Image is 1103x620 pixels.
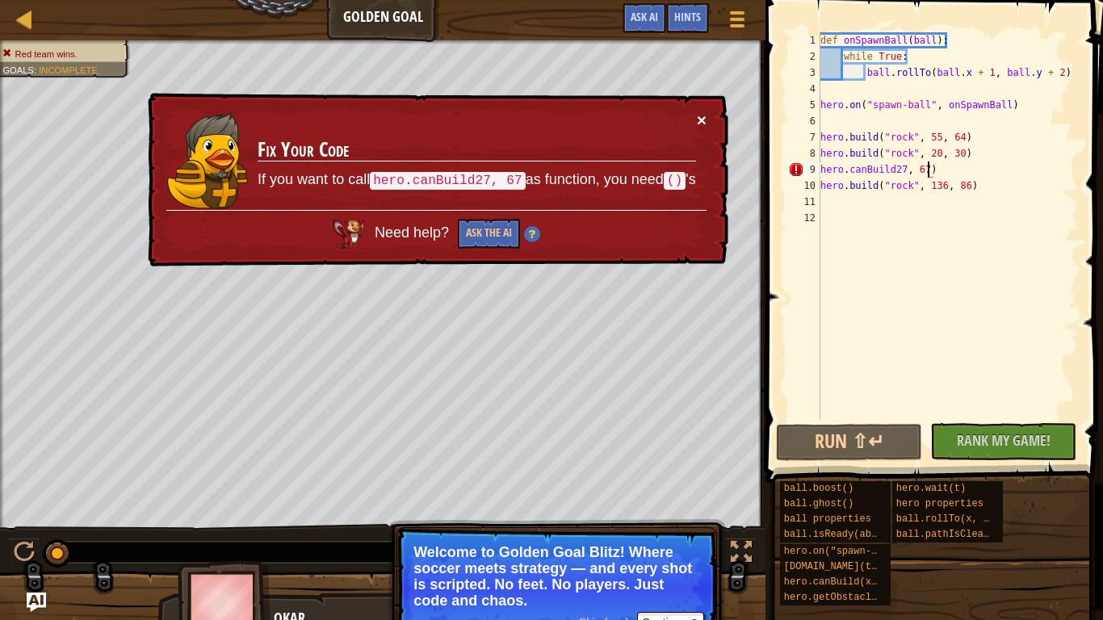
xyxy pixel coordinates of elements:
span: ball.ghost() [784,498,853,509]
button: Show game menu [717,3,757,41]
code: () [664,172,686,190]
div: 11 [788,194,820,210]
img: Hint [524,226,540,242]
div: 6 [788,113,820,129]
span: hero.wait(t) [896,483,966,494]
img: AI [333,219,365,248]
span: Incomplete [39,65,98,75]
h3: Fix Your Code [258,139,696,161]
span: ball.pathIsClear(x, y) [896,529,1024,540]
span: hero.canBuild(x, y) [784,576,895,588]
span: ball.rollTo(x, y) [896,513,995,525]
span: hero.getObstacleAt(x, y) [784,592,924,603]
span: ball.boost() [784,483,853,494]
button: Ask AI [27,593,46,612]
div: 5 [788,97,820,113]
span: hero.on("spawn-ball", f) [784,546,924,557]
span: ball properties [784,513,871,525]
div: 2 [788,48,820,65]
div: 8 [788,145,820,161]
li: Red team wins. [2,48,120,61]
div: 1 [788,32,820,48]
code: hero.canBuild27, 67 [370,172,526,190]
span: Ask AI [631,9,658,24]
span: : [34,65,39,75]
button: Run ⇧↵ [776,424,922,461]
span: Rank My Game! [957,430,1051,450]
button: Ask AI [623,3,666,33]
button: Rank My Game! [930,423,1076,460]
span: Hints [674,9,701,24]
button: Ctrl + P: Play [8,538,40,571]
div: 12 [788,210,820,226]
span: Need help? [375,224,453,241]
span: ball.isReady(ability) [784,529,906,540]
div: 3 [788,65,820,81]
button: Ask the AI [458,219,520,249]
span: [DOMAIN_NAME](type, x, y) [784,561,929,572]
div: 10 [788,178,820,194]
span: hero properties [896,498,983,509]
button: × [697,111,707,128]
div: 9 [788,161,820,178]
div: 4 [788,81,820,97]
span: Goals [2,65,34,75]
div: 7 [788,129,820,145]
p: If you want to call as function, you need 's [258,170,696,191]
span: Red team wins. [15,48,78,59]
p: Welcome to Golden Goal Blitz! Where soccer meets strategy — and every shot is scripted. No feet. ... [413,544,700,609]
img: duck_tharin2.png [167,112,248,209]
button: Toggle fullscreen [725,538,757,571]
